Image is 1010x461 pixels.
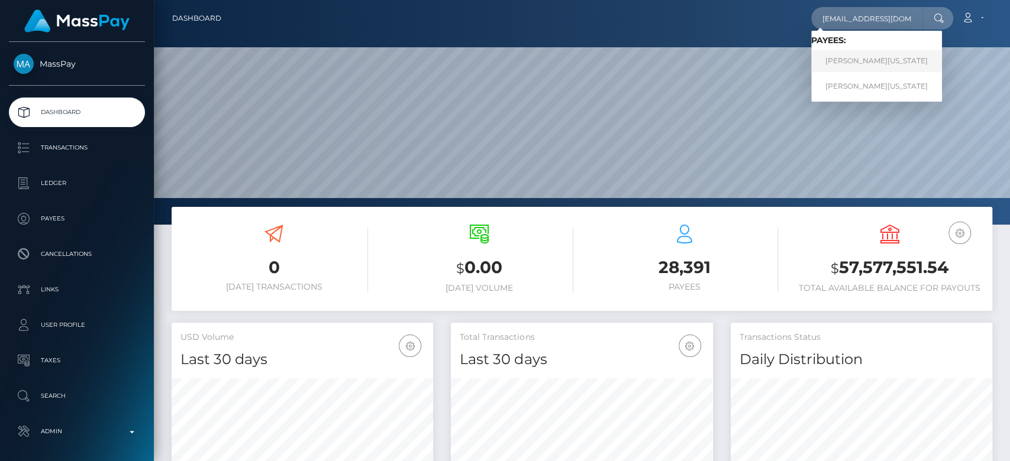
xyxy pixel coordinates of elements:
[14,316,140,334] p: User Profile
[14,54,34,74] img: MassPay
[811,75,942,97] a: [PERSON_NAME][US_STATE]
[180,282,368,292] h6: [DATE] Transactions
[460,349,704,370] h4: Last 30 days
[9,133,145,163] a: Transactions
[9,204,145,233] a: Payees
[180,256,368,279] h3: 0
[24,9,130,33] img: MassPay Logo
[831,260,839,277] small: $
[14,245,140,263] p: Cancellations
[14,281,140,298] p: Links
[14,174,140,192] p: Ledger
[9,346,145,375] a: Taxes
[9,98,145,127] a: Dashboard
[811,50,942,72] a: [PERSON_NAME][US_STATE]
[14,103,140,121] p: Dashboard
[14,387,140,405] p: Search
[740,332,983,343] h5: Transactions Status
[180,332,424,343] h5: USD Volume
[172,6,221,31] a: Dashboard
[386,283,573,293] h6: [DATE] Volume
[14,352,140,369] p: Taxes
[460,332,704,343] h5: Total Transactions
[14,210,140,228] p: Payees
[9,310,145,340] a: User Profile
[9,59,145,69] span: MassPay
[456,260,464,277] small: $
[591,256,779,279] h3: 28,391
[796,256,983,280] h3: 57,577,551.54
[9,417,145,446] a: Admin
[591,282,779,292] h6: Payees
[14,423,140,440] p: Admin
[9,239,145,269] a: Cancellations
[811,35,942,46] h6: Payees:
[740,349,983,370] h4: Daily Distribution
[14,139,140,157] p: Transactions
[9,168,145,198] a: Ledger
[796,283,983,293] h6: Total Available Balance for Payouts
[811,7,922,30] input: Search...
[9,275,145,304] a: Links
[386,256,573,280] h3: 0.00
[180,349,424,370] h4: Last 30 days
[9,381,145,411] a: Search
